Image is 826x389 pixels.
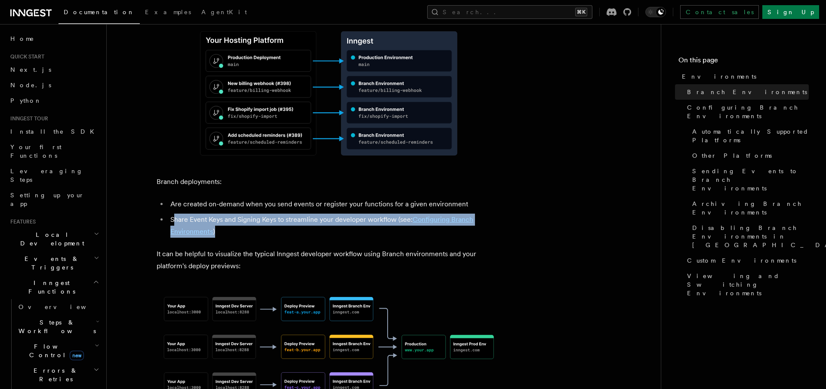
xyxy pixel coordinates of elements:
a: Archiving Branch Environments [689,196,809,220]
span: Inngest tour [7,115,48,122]
span: Steps & Workflows [15,318,96,335]
kbd: ⌘K [575,8,587,16]
button: Search...⌘K [427,5,592,19]
button: Events & Triggers [7,251,101,275]
a: Your first Functions [7,139,101,163]
span: Home [10,34,34,43]
span: AgentKit [201,9,247,15]
img: Branch Environments mapping to your hosting platform's deployment previews [157,25,501,162]
button: Local Development [7,227,101,251]
button: Flow Controlnew [15,339,101,363]
span: Errors & Retries [15,366,93,383]
button: Steps & Workflows [15,315,101,339]
span: Next.js [10,66,51,73]
span: Configuring Branch Environments [687,103,809,120]
a: Configuring Branch Environments [684,100,809,124]
a: Sending Events to Branch Environments [689,163,809,196]
button: Inngest Functions [7,275,101,299]
button: Toggle dark mode [645,7,666,17]
a: Examples [140,3,196,23]
a: Python [7,93,101,108]
a: Environments [678,69,809,84]
span: Examples [145,9,191,15]
span: Sending Events to Branch Environments [692,167,809,193]
a: Overview [15,299,101,315]
span: Overview [18,303,107,310]
a: Other Platforms [689,148,809,163]
span: Local Development [7,230,94,248]
button: Errors & Retries [15,363,101,387]
h4: On this page [678,55,809,69]
span: Documentation [64,9,135,15]
span: new [70,351,84,360]
a: Documentation [59,3,140,24]
span: Setting up your app [10,192,84,207]
p: Branch deployments: [157,176,501,188]
li: Are created on-demand when you send events or register your functions for a given environment [168,198,501,210]
a: Install the SDK [7,124,101,139]
span: Node.js [10,82,51,89]
a: Contact sales [680,5,759,19]
a: Node.js [7,77,101,93]
a: Setting up your app [7,187,101,211]
a: Next.js [7,62,101,77]
span: Other Platforms [692,151,772,160]
p: It can be helpful to visualize the typical Inngest developer workflow using Branch environments a... [157,248,501,272]
span: Automatically Supported Platforms [692,127,809,144]
a: Viewing and Switching Environments [684,268,809,301]
span: Quick start [7,53,44,60]
span: Python [10,97,42,104]
span: Flow Control [15,342,95,359]
span: Inngest Functions [7,279,93,296]
a: Home [7,31,101,46]
span: Your first Functions [10,144,62,159]
span: Branch Environments [687,88,807,96]
span: Custom Environments [687,256,796,265]
span: Archiving Branch Environments [692,199,809,217]
a: Disabling Branch Environments in [GEOGRAPHIC_DATA] [689,220,809,253]
span: Install the SDK [10,128,99,135]
span: Environments [682,72,756,81]
a: Automatically Supported Platforms [689,124,809,148]
a: Sign Up [762,5,819,19]
span: Viewing and Switching Environments [687,272,809,297]
li: Share Event Keys and Signing Keys to streamline your developer workflow (see: ) [168,214,501,238]
span: Leveraging Steps [10,168,83,183]
a: Custom Environments [684,253,809,268]
a: AgentKit [196,3,252,23]
span: Events & Triggers [7,254,94,272]
a: Leveraging Steps [7,163,101,187]
span: Features [7,218,36,225]
a: Branch Environments [684,84,809,100]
